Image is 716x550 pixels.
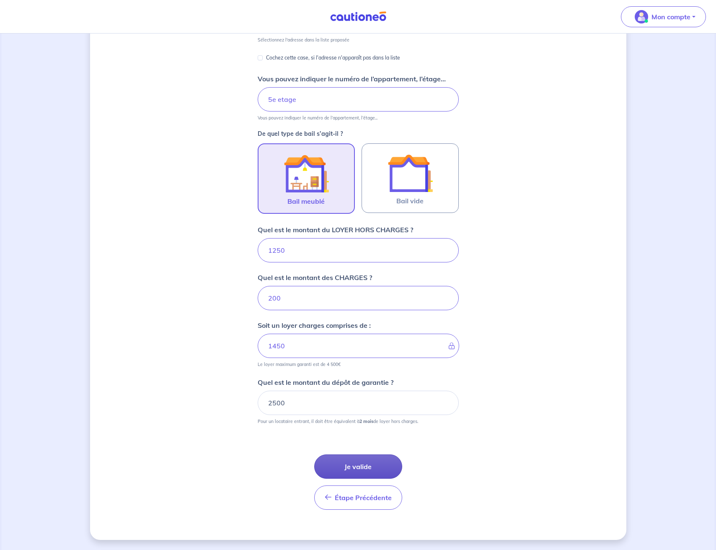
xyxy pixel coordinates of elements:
[258,286,459,310] input: 80 €
[388,150,433,196] img: illu_empty_lease.svg
[314,454,402,479] button: Je valide
[335,493,392,502] span: Étape Précédente
[258,320,371,330] p: Soit un loyer charges comprises de :
[258,377,393,387] p: Quel est le montant du dépôt de garantie ?
[258,115,377,121] p: Vous pouvez indiquer le numéro de l’appartement, l’étage...
[258,74,446,84] p: Vous pouvez indiquer le numéro de l’appartement, l’étage...
[258,391,459,415] input: 750€
[258,225,413,235] p: Quel est le montant du LOYER HORS CHARGES ?
[396,196,424,206] span: Bail vide
[266,53,400,63] p: Cochez cette case, si l'adresse n'apparaît pas dans la liste
[327,11,390,22] img: Cautioneo
[258,334,459,358] input: - €
[258,272,372,283] p: Quel est le montant des CHARGES ?
[635,10,648,23] img: illu_account_valid_menu.svg
[258,361,341,367] p: Le loyer maximum garanti est de 4 500€
[258,131,459,137] p: De quel type de bail s’agit-il ?
[359,418,373,424] strong: 2 mois
[314,485,402,510] button: Étape Précédente
[258,87,459,112] input: Appartement 2
[258,238,459,262] input: 750€
[258,37,349,43] p: Sélectionnez l'adresse dans la liste proposée
[258,418,418,424] p: Pour un locataire entrant, il doit être équivalent à de loyer hors charges.
[287,196,325,206] span: Bail meublé
[284,151,329,196] img: illu_furnished_lease.svg
[651,12,690,22] p: Mon compte
[621,6,706,27] button: illu_account_valid_menu.svgMon compte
